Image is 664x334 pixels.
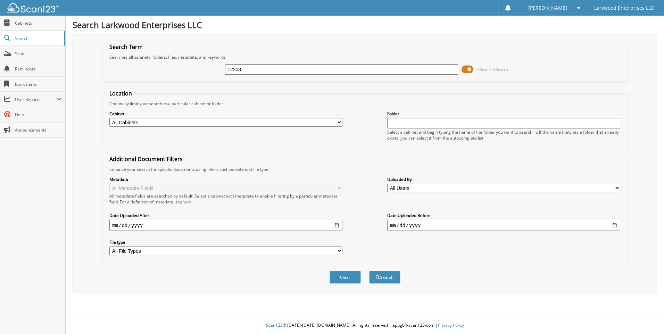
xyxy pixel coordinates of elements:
[438,322,464,328] a: Privacy Policy
[109,212,342,218] label: Date Uploaded After
[15,97,57,102] span: User Reports
[109,193,342,205] div: All metadata fields are searched by default. Select a cabinet with metadata to enable filtering b...
[106,54,624,60] div: Searches all cabinets, folders, files, metadata, and keywords
[266,322,283,328] span: Scan123
[330,271,361,284] button: Clear
[387,111,620,117] label: Folder
[106,166,624,172] div: Enhance your search for specific documents using filters such as date and file type.
[109,239,342,245] label: File type
[106,101,624,107] div: Optionally limit your search to a particular cabinet or folder
[387,212,620,218] label: Date Uploaded Before
[387,129,620,141] div: Select a cabinet and begin typing the name of the folder you want to search in. If the name match...
[182,199,191,205] a: here
[7,3,59,12] img: scan123-logo-white.svg
[15,51,62,57] span: Scan
[15,81,62,87] span: Bookmarks
[387,220,620,231] input: end
[477,67,508,72] span: Advanced Search
[109,111,342,117] label: Cabinet
[594,6,654,10] span: Larkwood Enterprises LLC
[15,127,62,133] span: Announcements
[109,220,342,231] input: start
[15,35,61,41] span: Search
[528,6,567,10] span: [PERSON_NAME]
[15,20,62,26] span: Cabinets
[387,176,620,182] label: Uploaded By
[15,66,62,72] span: Reminders
[106,43,146,51] legend: Search Term
[369,271,400,284] button: Search
[15,112,62,118] span: Help
[73,19,657,31] h1: Search Larkwood Enterprises LLC
[106,155,186,163] legend: Additional Document Filters
[106,90,135,97] legend: Location
[109,176,342,182] label: Metadata
[629,301,664,334] iframe: Chat Widget
[66,317,664,334] div: © [DATE]-[DATE] [DOMAIN_NAME]. All rights reserved | appg04-scan123-com |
